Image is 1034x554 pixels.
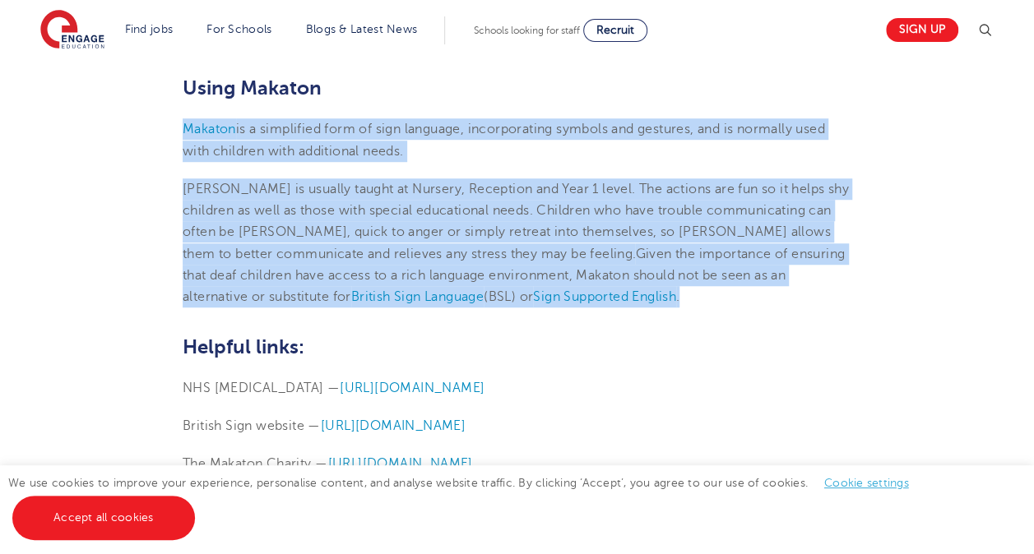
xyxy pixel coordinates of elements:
[340,381,485,395] a: [URL][DOMAIN_NAME]
[327,456,472,471] a: [URL][DOMAIN_NAME]
[183,381,340,395] span: NHS [MEDICAL_DATA] —
[183,122,825,158] span: is a simplified form of sign language, incorporating symbols and gestures, and is normally used w...
[8,477,925,524] span: We use cookies to improve your experience, personalise content, and analyse website traffic. By c...
[676,289,679,304] span: .
[321,418,466,433] a: [URL][DOMAIN_NAME]
[351,289,484,304] a: British Sign Language
[183,76,322,99] span: Using Makaton
[183,418,321,433] span: British Sign website —
[824,477,909,489] a: Cookie settings
[183,122,236,136] a: Makaton
[474,25,580,36] span: Schools looking for staff
[12,496,195,540] a: Accept all cookies
[583,19,647,42] a: Recruit
[183,335,304,358] span: Helpful links:
[183,456,327,471] span: The Makaton Charity —
[533,289,676,304] a: Sign Supported English
[183,247,845,305] span: Given the importance of ensuring that deaf children have access to a rich language environment, M...
[886,18,958,42] a: Sign up
[40,10,104,51] img: Engage Education
[596,24,634,36] span: Recruit
[183,182,849,261] span: [PERSON_NAME] is usually taught at Nursery, Reception and Year 1 level. The actions are fun so it...
[306,23,418,35] a: Blogs & Latest News
[484,289,533,304] span: (BSL) or
[125,23,174,35] a: Find jobs
[206,23,271,35] a: For Schools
